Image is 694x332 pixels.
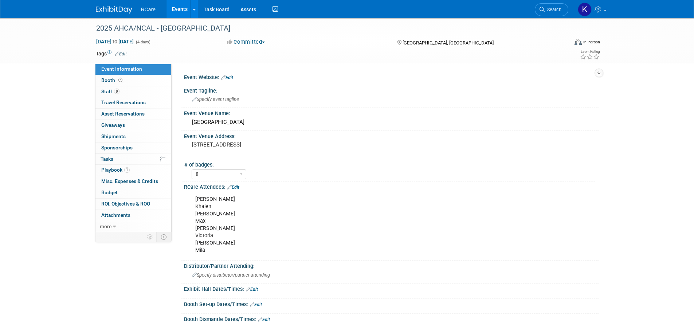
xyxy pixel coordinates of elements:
[101,201,150,207] span: ROI, Objectives & ROO
[101,145,133,151] span: Sponsorships
[95,210,171,221] a: Attachments
[184,85,599,94] div: Event Tagline:
[575,39,582,45] img: Format-Inperson.png
[101,212,130,218] span: Attachments
[580,50,600,54] div: Event Rating
[184,72,599,81] div: Event Website:
[144,232,157,242] td: Personalize Event Tab Strip
[184,314,599,323] div: Booth Dismantle Dates/Times:
[403,40,494,46] span: [GEOGRAPHIC_DATA], [GEOGRAPHIC_DATA]
[101,89,119,94] span: Staff
[100,223,111,229] span: more
[95,221,171,232] a: more
[184,159,595,168] div: # of badges:
[101,99,146,105] span: Travel Reservations
[101,178,158,184] span: Misc. Expenses & Credits
[250,302,262,307] a: Edit
[184,131,599,140] div: Event Venue Address:
[246,287,258,292] a: Edit
[184,108,599,117] div: Event Venue Name:
[192,141,349,148] pre: [STREET_ADDRESS]
[95,187,171,198] a: Budget
[95,64,171,75] a: Event Information
[124,167,130,173] span: 1
[111,39,118,44] span: to
[95,154,171,165] a: Tasks
[117,77,124,83] span: Booth not reserved yet
[95,97,171,108] a: Travel Reservations
[192,272,270,278] span: Specify distributor/partner attending
[101,111,145,117] span: Asset Reservations
[96,38,134,45] span: [DATE] [DATE]
[101,133,126,139] span: Shipments
[94,22,557,35] div: 2025 AHCA/NCAL - [GEOGRAPHIC_DATA]
[101,77,124,83] span: Booth
[114,89,119,94] span: 8
[95,75,171,86] a: Booth
[525,38,600,49] div: Event Format
[535,3,568,16] a: Search
[184,299,599,308] div: Booth Set-up Dates/Times:
[227,185,239,190] a: Edit
[101,122,125,128] span: Giveaways
[95,142,171,153] a: Sponsorships
[95,176,171,187] a: Misc. Expenses & Credits
[95,109,171,120] a: Asset Reservations
[96,6,132,13] img: ExhibitDay
[95,120,171,131] a: Giveaways
[221,75,233,80] a: Edit
[95,165,171,176] a: Playbook1
[578,3,592,16] img: Khalen Ryberg
[115,51,127,56] a: Edit
[95,86,171,97] a: Staff8
[95,131,171,142] a: Shipments
[141,7,156,12] span: RCare
[101,167,130,173] span: Playbook
[189,117,593,128] div: [GEOGRAPHIC_DATA]
[184,284,599,293] div: Exhibit Hall Dates/Times:
[258,317,270,322] a: Edit
[135,40,150,44] span: (4 days)
[101,190,118,195] span: Budget
[101,66,142,72] span: Event Information
[95,199,171,210] a: ROI, Objectives & ROO
[583,39,600,45] div: In-Person
[156,232,171,242] td: Toggle Event Tabs
[190,192,518,258] div: [PERSON_NAME] Khalen [PERSON_NAME] Max [PERSON_NAME] Victoria [PERSON_NAME] Mila
[545,7,561,12] span: Search
[184,181,599,191] div: RCare Attendees:
[96,50,127,57] td: Tags
[101,156,113,162] span: Tasks
[224,38,268,46] button: Committed
[192,97,239,102] span: Specify event tagline
[184,261,599,270] div: Distributor/Partner Attending:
